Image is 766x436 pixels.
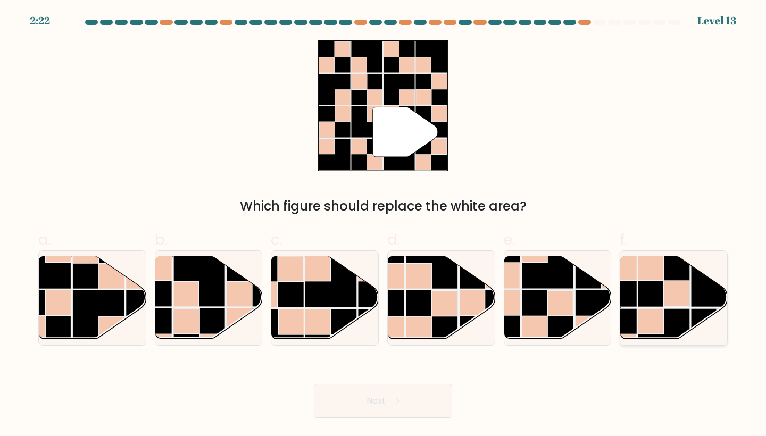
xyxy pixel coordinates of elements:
[38,229,51,250] span: a.
[373,107,438,157] g: "
[697,13,736,29] div: Level 13
[30,13,50,29] div: 2:22
[155,229,168,250] span: b.
[504,229,515,250] span: e.
[314,384,452,418] button: Next
[271,229,282,250] span: c.
[45,197,721,216] div: Which figure should replace the white area?
[387,229,400,250] span: d.
[620,229,627,250] span: f.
